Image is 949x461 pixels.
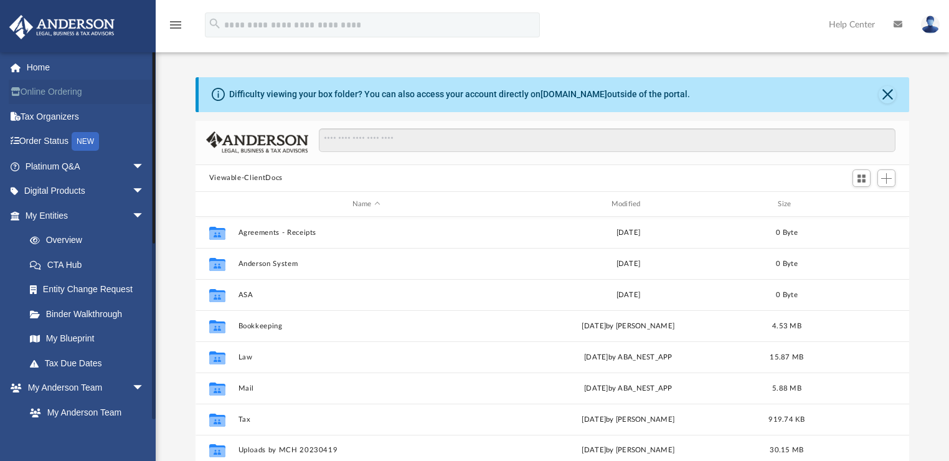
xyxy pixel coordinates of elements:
button: Uploads by MCH 20230419 [238,447,494,455]
div: [DATE] [500,290,757,301]
img: Anderson Advisors Platinum Portal [6,15,118,39]
a: Order StatusNEW [9,129,163,154]
a: My Anderson Teamarrow_drop_down [9,376,157,401]
div: Modified [499,199,756,210]
span: arrow_drop_down [132,154,157,179]
a: My Anderson Team [17,400,151,425]
div: Name [237,199,494,210]
i: menu [168,17,183,32]
button: Close [879,86,896,103]
input: Search files and folders [319,128,895,152]
span: 0 Byte [776,292,798,298]
div: [DATE] [500,259,757,270]
a: Binder Walkthrough [17,302,163,326]
button: Viewable-ClientDocs [209,173,283,184]
span: 0 Byte [776,229,798,236]
div: id [201,199,232,210]
a: My Entitiesarrow_drop_down [9,203,163,228]
span: 15.87 MB [770,354,803,361]
span: 30.15 MB [770,447,803,454]
span: arrow_drop_down [132,203,157,229]
span: 919.74 KB [768,416,805,423]
a: Online Ordering [9,80,163,105]
button: Add [877,169,896,187]
img: User Pic [921,16,940,34]
span: 0 Byte [776,260,798,267]
button: Switch to Grid View [852,169,871,187]
a: menu [168,24,183,32]
div: Difficulty viewing your box folder? You can also access your account directly on outside of the p... [229,88,690,101]
button: ASA [238,291,494,299]
div: NEW [72,132,99,151]
div: [DATE] [500,227,757,239]
a: Platinum Q&Aarrow_drop_down [9,154,163,179]
button: Bookkeeping [238,322,494,330]
a: Overview [17,228,163,253]
button: Tax [238,416,494,424]
div: [DATE] by [PERSON_NAME] [500,445,757,457]
i: search [208,17,222,31]
button: Law [238,353,494,361]
a: Tax Organizers [9,104,163,129]
div: [DATE] by ABA_NEST_APP [500,383,757,394]
span: arrow_drop_down [132,376,157,401]
a: Tax Due Dates [17,351,163,376]
div: [DATE] by [PERSON_NAME] [500,321,757,332]
a: Entity Change Request [17,277,163,302]
div: Size [762,199,811,210]
span: 4.53 MB [772,323,801,330]
a: [DOMAIN_NAME] [541,89,607,99]
div: id [817,199,904,210]
div: [DATE] by ABA_NEST_APP [500,352,757,363]
div: [DATE] by [PERSON_NAME] [500,414,757,425]
span: arrow_drop_down [132,179,157,204]
button: Agreements - Receipts [238,229,494,237]
span: 5.88 MB [772,385,801,392]
button: Mail [238,384,494,392]
a: Digital Productsarrow_drop_down [9,179,163,204]
a: Home [9,55,163,80]
a: My Blueprint [17,326,157,351]
a: CTA Hub [17,252,163,277]
button: Anderson System [238,260,494,268]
